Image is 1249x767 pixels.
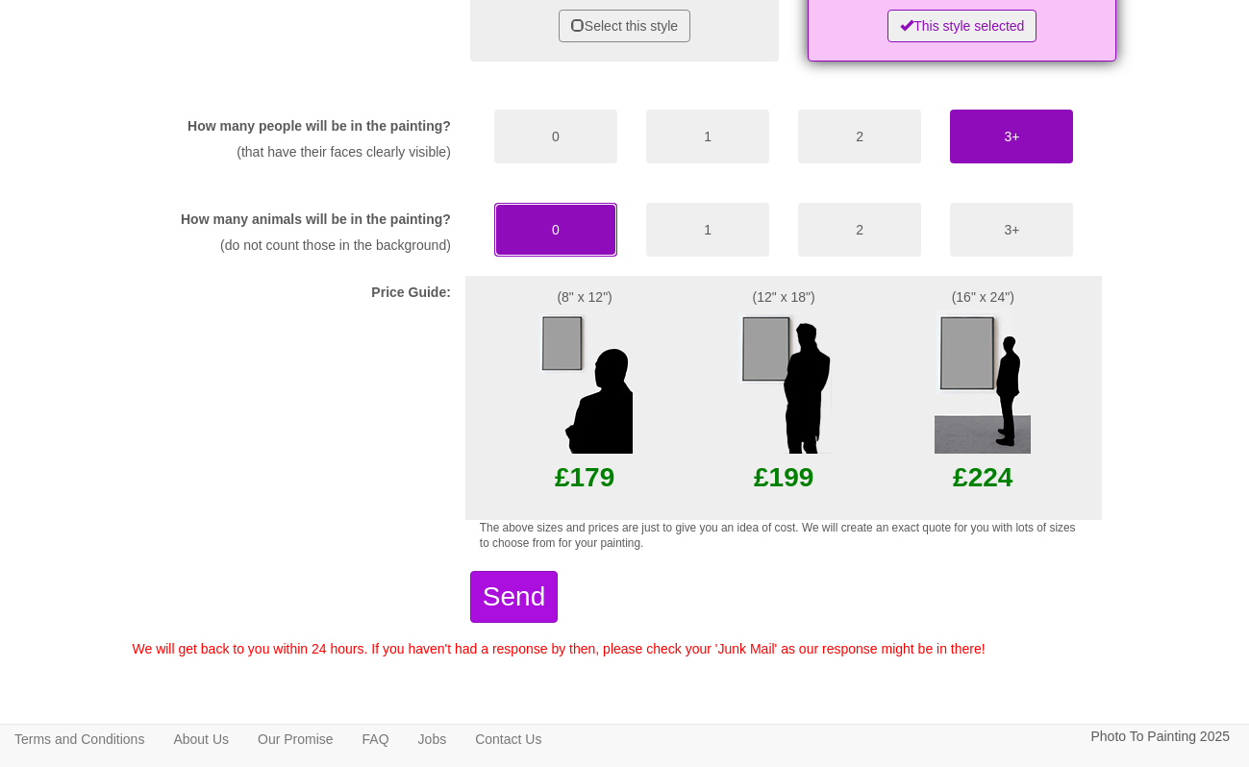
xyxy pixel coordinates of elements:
[470,571,558,623] button: Send
[494,203,617,257] button: 0
[878,285,1088,309] p: (16" x 24")
[736,309,832,454] img: Example size of a Midi painting
[162,234,451,258] p: (do not count those in the background)
[798,110,921,163] button: 2
[480,520,1088,552] p: The above sizes and prices are just to give you an idea of cost. We will create an exact quote fo...
[480,285,690,309] p: (8" x 12")
[480,454,690,501] p: £179
[950,110,1073,163] button: 3+
[159,725,243,754] a: About Us
[181,210,451,229] label: How many animals will be in the painting?
[404,725,462,754] a: Jobs
[461,725,556,754] a: Contact Us
[133,637,1117,661] p: We will get back to you within 24 hours. If you haven't had a response by then, please check your...
[718,454,849,501] p: £199
[494,110,617,163] button: 0
[887,10,1037,42] button: This style selected
[348,725,404,754] a: FAQ
[559,10,690,42] button: Select this style
[950,203,1073,257] button: 3+
[878,454,1088,501] p: £224
[798,203,921,257] button: 2
[718,285,849,309] p: (12" x 18")
[646,110,769,163] button: 1
[371,283,450,302] label: Price Guide:
[162,140,451,164] p: (that have their faces clearly visible)
[1090,725,1230,749] p: Photo To Painting 2025
[935,309,1031,454] img: Example size of a large painting
[243,725,348,754] a: Our Promise
[646,203,769,257] button: 1
[187,116,451,136] label: How many people will be in the painting?
[537,309,633,454] img: Example size of a small painting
